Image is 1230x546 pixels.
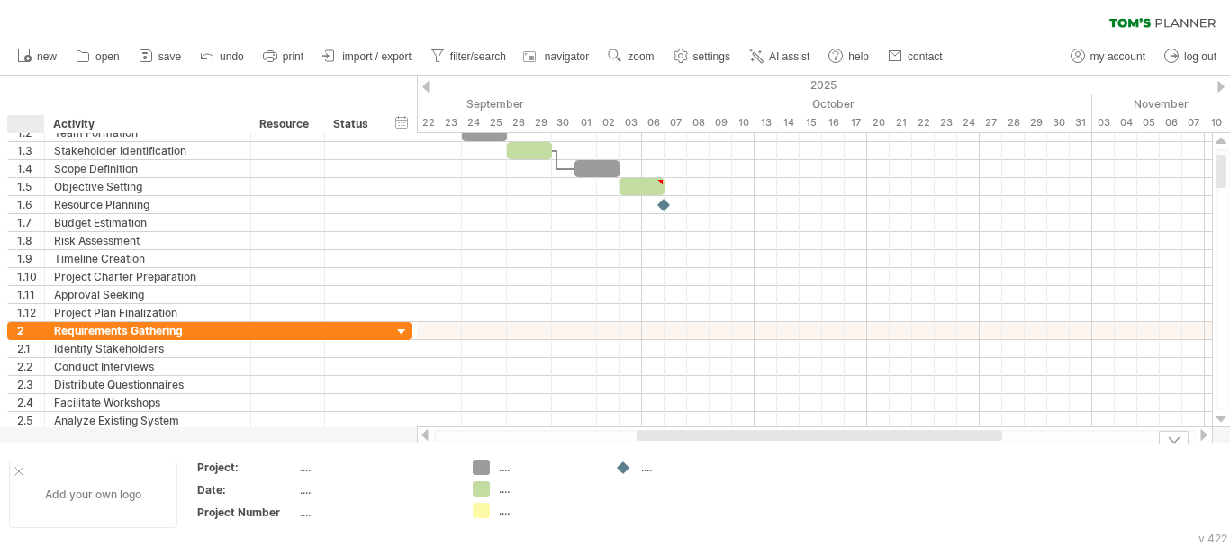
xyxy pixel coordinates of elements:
[17,358,44,375] div: 2.2
[848,50,869,63] span: help
[17,196,44,213] div: 1.6
[54,232,241,249] div: Risk Assessment
[908,50,943,63] span: contact
[17,142,44,159] div: 1.3
[462,113,484,132] div: Wednesday, 24 September 2025
[1047,113,1070,132] div: Thursday, 30 October 2025
[1205,113,1227,132] div: Monday, 10 November 2025
[426,45,511,68] a: filter/search
[450,50,506,63] span: filter/search
[642,113,665,132] div: Monday, 6 October 2025
[54,142,241,159] div: Stakeholder Identification
[687,113,710,132] div: Wednesday, 8 October 2025
[17,412,44,429] div: 2.5
[574,113,597,132] div: Wednesday, 1 October 2025
[777,113,800,132] div: Tuesday, 14 October 2025
[1092,113,1115,132] div: Monday, 3 November 2025
[1182,113,1205,132] div: Friday, 7 November 2025
[37,50,57,63] span: new
[620,113,642,132] div: Friday, 3 October 2025
[417,113,439,132] div: Monday, 22 September 2025
[574,94,1092,113] div: October 2025
[17,214,44,231] div: 1.7
[300,460,451,475] div: ....
[957,113,980,132] div: Friday, 24 October 2025
[890,113,912,132] div: Tuesday, 21 October 2025
[197,460,296,475] div: Project:
[17,394,44,411] div: 2.4
[769,50,809,63] span: AI assist
[1137,113,1160,132] div: Wednesday, 5 November 2025
[95,50,120,63] span: open
[54,268,241,285] div: Project Charter Preparation
[54,358,241,375] div: Conduct Interviews
[1002,113,1025,132] div: Tuesday, 28 October 2025
[755,113,777,132] div: Monday, 13 October 2025
[545,50,589,63] span: navigator
[54,304,241,321] div: Project Plan Finalization
[499,503,597,518] div: ....
[13,45,62,68] a: new
[283,50,303,63] span: print
[17,178,44,195] div: 1.5
[1066,45,1151,68] a: my account
[822,113,845,132] div: Thursday, 16 October 2025
[641,460,739,475] div: ....
[1070,113,1092,132] div: Friday, 31 October 2025
[54,196,241,213] div: Resource Planning
[17,376,44,393] div: 2.3
[499,460,597,475] div: ....
[628,50,654,63] span: zoom
[800,113,822,132] div: Wednesday, 15 October 2025
[54,412,241,429] div: Analyze Existing System
[54,340,241,357] div: Identify Stakeholders
[1160,45,1222,68] a: log out
[17,232,44,249] div: 1.8
[867,113,890,132] div: Monday, 20 October 2025
[693,50,730,63] span: settings
[258,45,309,68] a: print
[980,113,1002,132] div: Monday, 27 October 2025
[552,113,574,132] div: Tuesday, 30 September 2025
[220,50,244,63] span: undo
[300,505,451,520] div: ....
[824,45,874,68] a: help
[710,113,732,132] div: Thursday, 9 October 2025
[1090,50,1145,63] span: my account
[669,45,736,68] a: settings
[732,113,755,132] div: Friday, 10 October 2025
[197,482,296,497] div: Date:
[507,113,529,132] div: Friday, 26 September 2025
[1198,532,1227,545] div: v 422
[597,113,620,132] div: Thursday, 2 October 2025
[54,178,241,195] div: Objective Setting
[333,115,373,133] div: Status
[935,113,957,132] div: Thursday, 23 October 2025
[195,45,249,68] a: undo
[1025,113,1047,132] div: Wednesday, 29 October 2025
[17,286,44,303] div: 1.11
[197,505,296,520] div: Project Number
[9,461,177,528] div: Add your own logo
[53,115,240,133] div: Activity
[54,376,241,393] div: Distribute Questionnaires
[17,250,44,267] div: 1.9
[17,160,44,177] div: 1.4
[54,214,241,231] div: Budget Estimation
[883,45,948,68] a: contact
[603,45,659,68] a: zoom
[54,394,241,411] div: Facilitate Workshops
[529,113,552,132] div: Monday, 29 September 2025
[300,482,451,497] div: ....
[342,50,412,63] span: import / export
[520,45,594,68] a: navigator
[54,286,241,303] div: Approval Seeking
[54,250,241,267] div: Timeline Creation
[17,322,44,339] div: 2
[499,481,597,497] div: ....
[439,113,462,132] div: Tuesday, 23 September 2025
[1184,50,1216,63] span: log out
[17,304,44,321] div: 1.12
[134,45,186,68] a: save
[745,45,815,68] a: AI assist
